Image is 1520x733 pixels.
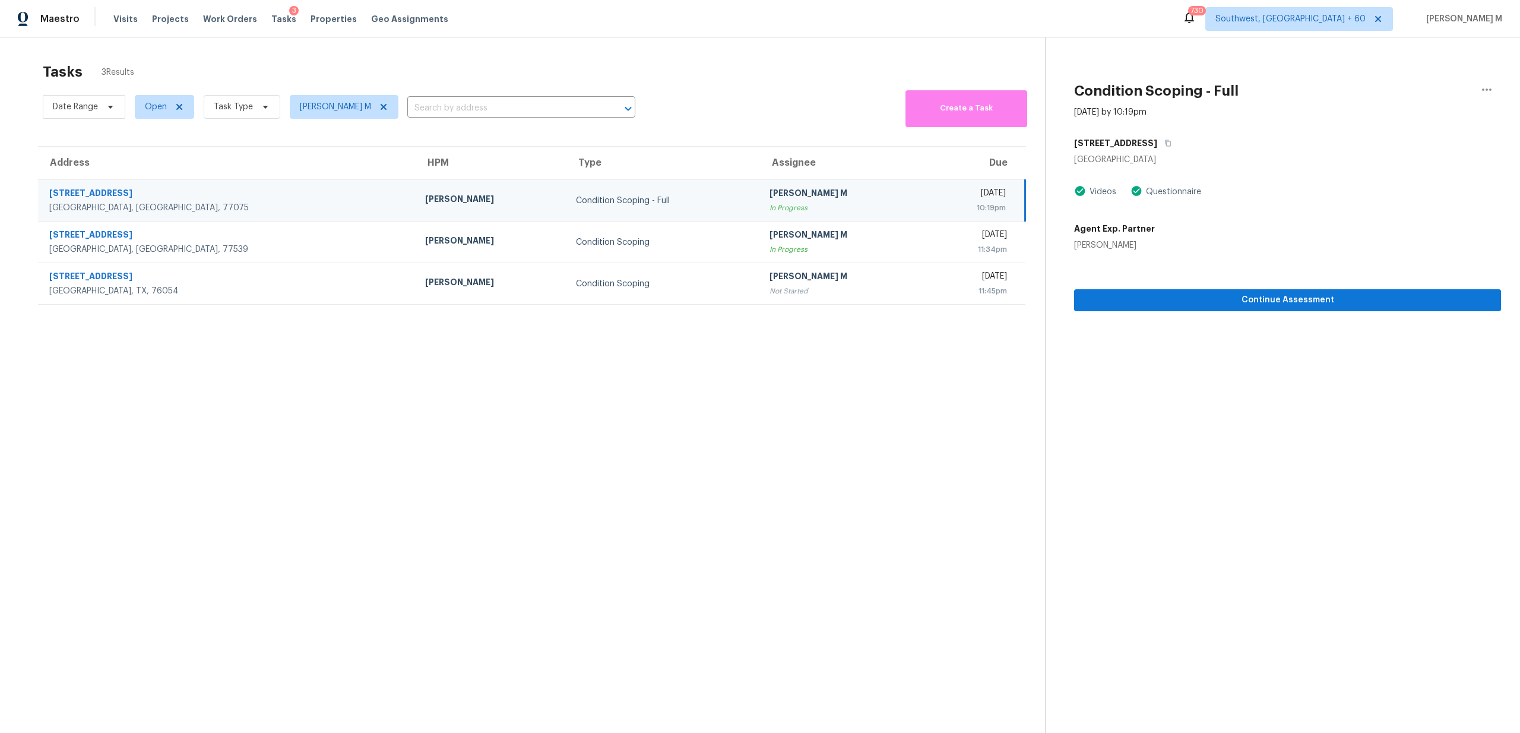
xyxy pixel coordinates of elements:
div: Condition Scoping [576,236,750,248]
span: Task Type [214,101,253,113]
th: Address [38,147,416,180]
span: Properties [311,13,357,25]
span: Create a Task [911,102,1021,115]
span: Maestro [40,13,80,25]
span: Tasks [271,15,296,23]
div: [DATE] [935,187,1006,202]
div: [PERSON_NAME] [425,235,557,249]
button: Copy Address [1157,132,1173,154]
h5: Agent Exp. Partner [1074,223,1155,235]
span: Visits [113,13,138,25]
div: Condition Scoping [576,278,750,290]
span: Continue Assessment [1084,293,1491,308]
th: HPM [416,147,566,180]
div: Condition Scoping - Full [576,195,750,207]
div: In Progress [769,202,917,214]
button: Continue Assessment [1074,289,1501,311]
span: [PERSON_NAME] M [300,101,371,113]
div: Questionnaire [1142,186,1201,198]
div: [GEOGRAPHIC_DATA], TX, 76054 [49,285,406,297]
h2: Tasks [43,66,83,78]
div: [STREET_ADDRESS] [49,187,406,202]
span: Work Orders [203,13,257,25]
div: 11:45pm [935,285,1006,297]
div: [DATE] by 10:19pm [1074,106,1147,118]
div: [PERSON_NAME] [1074,239,1155,251]
div: [PERSON_NAME] M [769,187,917,202]
div: [DATE] [935,229,1006,244]
button: Create a Task [905,90,1027,127]
div: [DATE] [935,270,1006,285]
span: Open [145,101,167,113]
div: [PERSON_NAME] M [769,270,917,285]
div: 3 [292,5,296,17]
h2: Condition Scoping - Full [1074,85,1239,97]
span: Projects [152,13,189,25]
span: Geo Assignments [371,13,448,25]
button: Open [620,100,636,117]
div: [STREET_ADDRESS] [49,270,406,285]
img: Artifact Present Icon [1130,185,1142,197]
div: Videos [1086,186,1116,198]
div: [GEOGRAPHIC_DATA], [GEOGRAPHIC_DATA], 77539 [49,244,406,255]
div: [PERSON_NAME] [425,276,557,291]
div: 730 [1190,5,1204,17]
span: Southwest, [GEOGRAPHIC_DATA] + 60 [1215,13,1366,25]
span: [PERSON_NAME] M [1421,13,1502,25]
span: 3 Results [102,67,134,78]
img: Artifact Present Icon [1074,185,1086,197]
th: Assignee [760,147,926,180]
th: Type [566,147,760,180]
div: [GEOGRAPHIC_DATA] [1074,154,1501,166]
div: [PERSON_NAME] M [769,229,917,244]
div: [GEOGRAPHIC_DATA], [GEOGRAPHIC_DATA], 77075 [49,202,406,214]
span: Date Range [53,101,98,113]
div: [PERSON_NAME] [425,193,557,208]
div: 11:34pm [935,244,1006,255]
div: Not Started [769,285,917,297]
input: Search by address [407,99,602,118]
div: 10:19pm [935,202,1006,214]
h5: [STREET_ADDRESS] [1074,137,1157,149]
div: In Progress [769,244,917,255]
div: [STREET_ADDRESS] [49,229,406,244]
th: Due [926,147,1025,180]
